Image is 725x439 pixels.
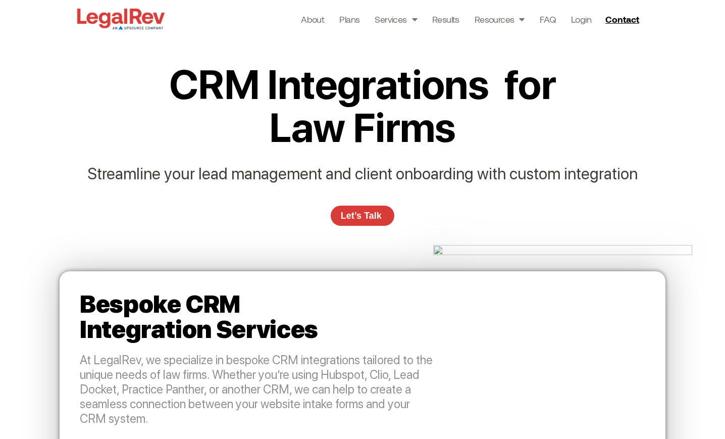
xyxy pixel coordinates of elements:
[301,12,324,26] a: About
[80,353,433,426] p: At LegalRev, we specialize in bespoke CRM integrations tailored to the unique needs of law firms....
[375,12,417,26] a: Services
[339,12,359,26] a: Plans
[60,164,665,183] p: Streamline your lead management and client onboarding with custom integration
[80,291,433,343] h2: Bespoke CRM Integration Services
[331,206,394,226] a: Let’s Talk
[341,211,382,220] span: Let’s Talk
[432,12,459,26] a: Results
[601,11,646,27] a: Contact
[571,12,591,26] a: Login
[475,12,525,26] a: Resources
[605,15,639,24] span: Contact
[160,63,566,149] h2: CRM Integrations for Law Firms
[301,12,591,26] nav: Menu
[540,12,556,26] a: FAQ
